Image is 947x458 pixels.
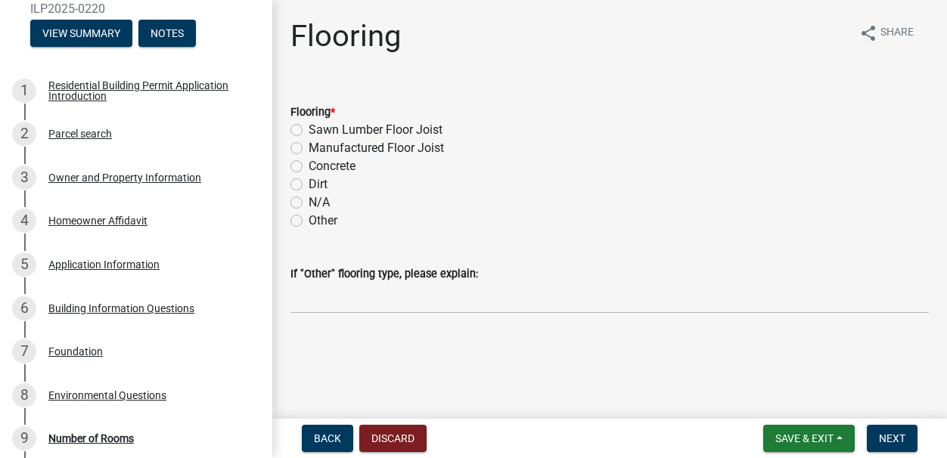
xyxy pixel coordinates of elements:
span: Save & Exit [775,432,834,444]
wm-modal-confirm: Notes [138,28,196,40]
label: Flooring [290,107,335,118]
div: 8 [12,383,36,407]
label: N/A [309,193,330,212]
div: 5 [12,252,36,277]
span: Back [314,432,341,444]
div: 7 [12,339,36,364]
button: Notes [138,20,196,47]
button: Back [302,425,353,452]
h1: Flooring [290,18,401,54]
div: 9 [12,426,36,450]
div: 6 [12,296,36,320]
span: Share [880,24,914,42]
button: Next [867,425,918,452]
label: Other [309,212,337,230]
div: Owner and Property Information [48,172,201,183]
wm-modal-confirm: Summary [30,28,132,40]
div: Residential Building Permit Application Introduction [48,80,248,101]
button: shareShare [847,18,926,48]
div: Building Information Questions [48,303,194,314]
span: Next [879,432,905,444]
label: Concrete [309,157,356,175]
i: share [859,24,877,42]
label: Dirt [309,175,328,193]
div: Foundation [48,346,103,357]
div: 4 [12,209,36,233]
button: Save & Exit [763,425,855,452]
div: 2 [12,122,36,146]
div: Homeowner Affidavit [48,215,147,226]
div: Application Information [48,259,160,270]
div: Environmental Questions [48,390,166,401]
div: Number of Rooms [48,433,134,444]
button: View Summary [30,20,132,47]
div: 3 [12,166,36,190]
div: Parcel search [48,128,112,139]
label: Manufactured Floor Joist [309,139,444,157]
button: Discard [359,425,427,452]
span: ILP2025-0220 [30,2,242,16]
label: Sawn Lumber Floor Joist [309,121,442,139]
div: 1 [12,79,36,103]
label: If "Other" flooring type, please explain: [290,269,478,280]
